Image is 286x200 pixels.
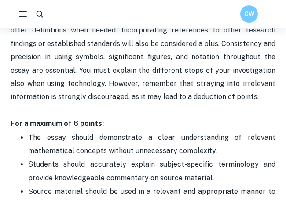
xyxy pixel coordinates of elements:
p: The essay should demonstrate a clear understanding of relevant mathematical concepts without unne... [28,131,275,158]
p: Students should accurately explain subject-specific terminology and provide knowledgeable comment... [28,158,275,185]
strong: For a maximum of 6 points: [11,119,104,128]
h6: CW [244,9,254,19]
button: CW [240,5,258,23]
